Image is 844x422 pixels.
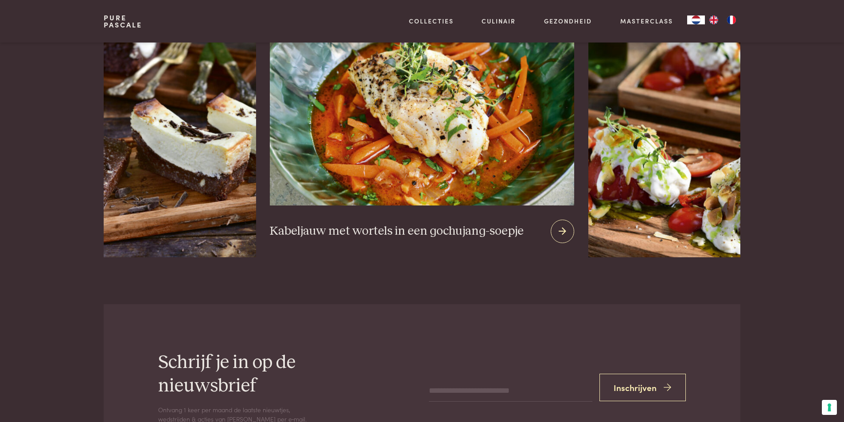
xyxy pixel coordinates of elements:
[270,224,524,239] h3: Kabeljauw met wortels in een gochujang-soepje
[482,16,516,26] a: Culinair
[544,16,592,26] a: Gezondheid
[687,15,705,24] div: Language
[158,351,361,398] h2: Schrijf je in op de nieuwsbrief
[822,400,837,415] button: Uw voorkeuren voor toestemming voor trackingtechnologieën
[599,374,686,402] button: Inschrijven
[705,15,740,24] ul: Language list
[620,16,673,26] a: Masterclass
[104,14,142,28] a: PurePascale
[687,15,705,24] a: NL
[723,15,740,24] a: FR
[705,15,723,24] a: EN
[687,15,740,24] aside: Language selected: Nederlands
[409,16,454,26] a: Collecties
